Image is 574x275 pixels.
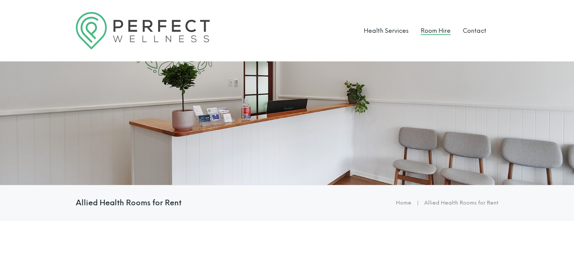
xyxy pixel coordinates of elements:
[396,200,411,206] a: Home
[463,27,486,34] a: Contact
[424,199,499,208] li: Allied Health Rooms for Rent
[76,12,210,49] img: Logo Perfect Wellness 710x197
[411,199,424,208] li: |
[76,198,182,207] h4: Allied Health Rooms for Rent
[421,27,451,34] a: Room Hire
[364,27,409,34] a: Health Services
